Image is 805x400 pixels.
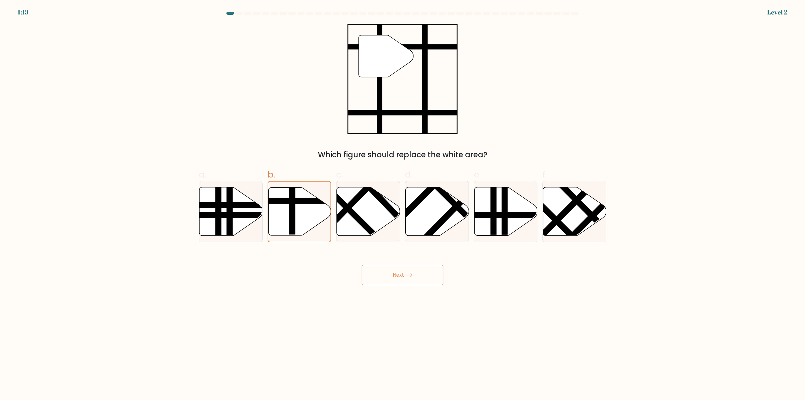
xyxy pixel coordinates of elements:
[767,8,787,17] div: Level 2
[199,168,206,181] span: a.
[362,265,443,285] button: Next
[18,8,28,17] div: 1:13
[268,168,275,181] span: b.
[542,168,547,181] span: f.
[336,168,343,181] span: c.
[405,168,413,181] span: d.
[474,168,481,181] span: e.
[359,35,414,77] g: "
[203,149,602,161] div: Which figure should replace the white area?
